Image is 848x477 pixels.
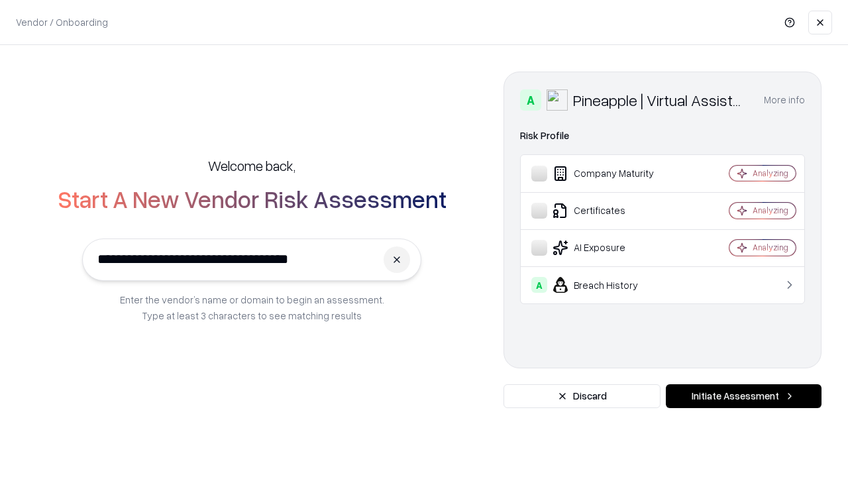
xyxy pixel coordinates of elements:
div: Risk Profile [520,128,805,144]
div: Certificates [531,203,690,219]
div: Analyzing [753,168,788,179]
div: Analyzing [753,205,788,216]
h2: Start A New Vendor Risk Assessment [58,185,447,212]
button: Initiate Assessment [666,384,821,408]
p: Enter the vendor’s name or domain to begin an assessment. Type at least 3 characters to see match... [120,291,384,323]
div: AI Exposure [531,240,690,256]
h5: Welcome back, [208,156,295,175]
div: Company Maturity [531,166,690,182]
div: Analyzing [753,242,788,253]
div: Pineapple | Virtual Assistant Agency [573,89,748,111]
button: More info [764,88,805,112]
div: Breach History [531,277,690,293]
img: Pineapple | Virtual Assistant Agency [547,89,568,111]
p: Vendor / Onboarding [16,15,108,29]
div: A [520,89,541,111]
div: A [531,277,547,293]
button: Discard [503,384,661,408]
